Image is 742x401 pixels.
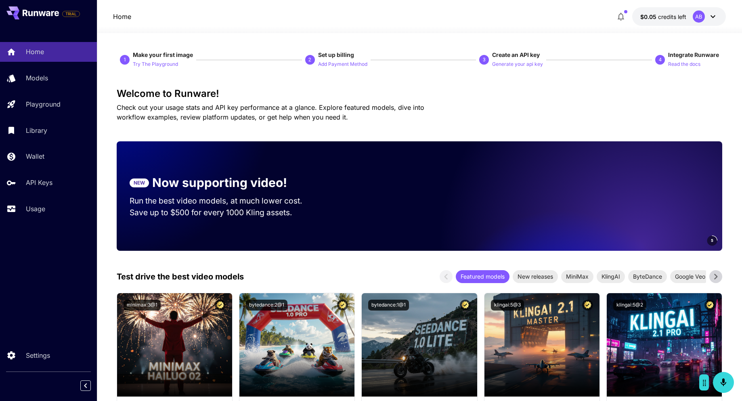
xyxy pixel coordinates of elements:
[134,179,145,187] p: NEW
[337,300,348,311] button: Certified Model – Vetted for best performance and includes a commercial license.
[699,374,709,391] button: ⣿
[26,178,52,187] p: API Keys
[704,300,715,311] button: Certified Model – Vetted for best performance and includes a commercial license.
[318,51,354,58] span: Set up billing
[239,293,354,397] img: alt
[318,61,367,68] p: Add Payment Method
[113,12,131,21] nav: breadcrumb
[492,51,540,58] span: Create an API key
[711,237,713,244] span: 5
[124,56,126,63] p: 1
[86,378,97,393] div: Collapse sidebar
[484,293,599,397] img: alt
[117,103,424,121] span: Check out your usage stats and API key performance at a glance. Explore featured models, dive int...
[152,174,287,192] p: Now supporting video!
[561,272,593,281] span: MiniMax
[318,59,367,69] button: Add Payment Method
[26,351,50,360] p: Settings
[668,61,700,68] p: Read the docs
[483,56,486,63] p: 3
[659,56,662,63] p: 4
[668,59,700,69] button: Read the docs
[63,11,80,17] span: TRIAL
[133,61,178,68] p: Try The Playground
[491,300,524,311] button: klingai:5@3
[130,195,318,207] p: Run the best video models, at much lower cost.
[130,207,318,218] p: Save up to $500 for every 1000 Kling assets.
[632,7,726,26] button: $0.05AB
[640,13,686,21] div: $0.05
[26,126,47,135] p: Library
[628,272,667,281] span: ByteDance
[513,272,558,281] span: New releases
[597,272,625,281] span: KlingAI
[368,300,409,311] button: bytedance:1@1
[117,293,232,397] img: alt
[26,99,61,109] p: Playground
[133,51,193,58] span: Make your first image
[133,59,178,69] button: Try The Playground
[117,88,722,99] h3: Welcome to Runware!
[607,293,722,397] img: alt
[658,13,686,20] span: credits left
[513,270,558,283] div: New releases
[492,59,543,69] button: Generate your api key
[62,9,80,19] span: Add your payment card to enable full platform functionality.
[582,300,593,311] button: Certified Model – Vetted for best performance and includes a commercial license.
[215,300,226,311] button: Certified Model – Vetted for best performance and includes a commercial license.
[26,151,44,161] p: Wallet
[640,13,658,20] span: $0.05
[597,270,625,283] div: KlingAI
[670,270,710,283] div: Google Veo
[613,300,646,311] button: klingai:5@2
[456,270,509,283] div: Featured models
[561,270,593,283] div: MiniMax
[113,12,131,21] a: Home
[26,204,45,214] p: Usage
[668,51,719,58] span: Integrate Runware
[628,270,667,283] div: ByteDance
[460,300,471,311] button: Certified Model – Vetted for best performance and includes a commercial license.
[80,380,91,391] button: Collapse sidebar
[492,61,543,68] p: Generate your api key
[362,293,477,397] img: alt
[246,300,287,311] button: bytedance:2@1
[670,272,710,281] span: Google Veo
[693,10,705,23] div: AB
[26,47,44,57] p: Home
[26,73,48,83] p: Models
[456,272,509,281] span: Featured models
[117,271,244,283] p: Test drive the best video models
[308,56,311,63] p: 2
[124,300,161,311] button: minimax:3@1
